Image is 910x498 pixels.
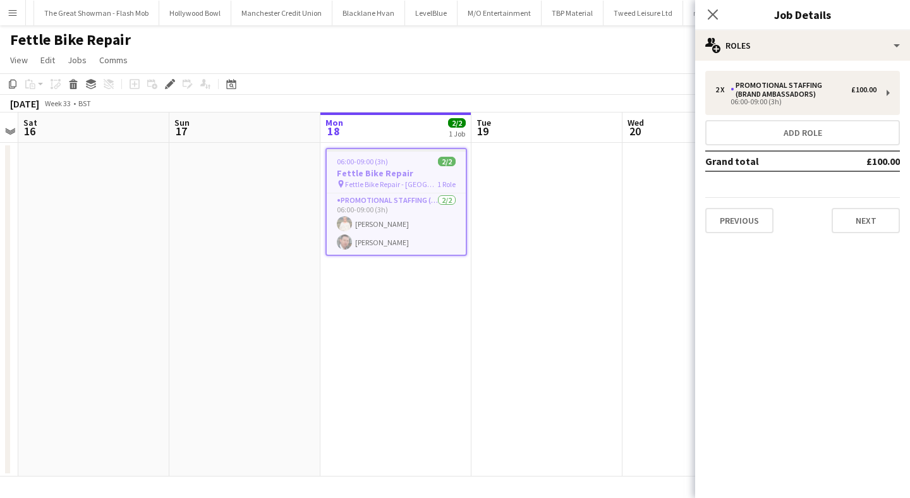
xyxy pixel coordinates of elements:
[325,117,343,128] span: Mon
[63,52,92,68] a: Jobs
[683,1,732,25] button: new AEG
[628,117,644,128] span: Wed
[99,54,128,66] span: Comms
[174,117,190,128] span: Sun
[34,1,159,25] button: The Great Showman - Flash Mob
[832,208,900,233] button: Next
[695,30,910,61] div: Roles
[851,85,877,94] div: £100.00
[437,179,456,189] span: 1 Role
[604,1,683,25] button: Tweed Leisure Ltd
[458,1,542,25] button: M/O Entertainment
[337,157,388,166] span: 06:00-09:00 (3h)
[715,85,731,94] div: 2 x
[705,151,825,171] td: Grand total
[159,1,231,25] button: Hollywood Bowl
[10,54,28,66] span: View
[449,129,465,138] div: 1 Job
[21,124,37,138] span: 16
[327,193,466,255] app-card-role: Promotional Staffing (Brand Ambassadors)2/206:00-09:00 (3h)[PERSON_NAME][PERSON_NAME]
[438,157,456,166] span: 2/2
[695,6,910,23] h3: Job Details
[94,52,133,68] a: Comms
[715,99,877,105] div: 06:00-09:00 (3h)
[35,52,60,68] a: Edit
[327,167,466,179] h3: Fettle Bike Repair
[332,1,405,25] button: Blacklane Hvan
[78,99,91,108] div: BST
[448,118,466,128] span: 2/2
[324,124,343,138] span: 18
[23,117,37,128] span: Sat
[40,54,55,66] span: Edit
[475,124,491,138] span: 19
[731,81,851,99] div: Promotional Staffing (Brand Ambassadors)
[405,1,458,25] button: LevelBlue
[10,97,39,110] div: [DATE]
[825,151,900,171] td: £100.00
[42,99,73,108] span: Week 33
[705,120,900,145] button: Add role
[325,148,467,256] app-job-card: 06:00-09:00 (3h)2/2Fettle Bike Repair Fettle Bike Repair - [GEOGRAPHIC_DATA]1 RolePromotional Sta...
[68,54,87,66] span: Jobs
[5,52,33,68] a: View
[476,117,491,128] span: Tue
[231,1,332,25] button: Manchester Credit Union
[626,124,644,138] span: 20
[345,179,437,189] span: Fettle Bike Repair - [GEOGRAPHIC_DATA]
[705,208,773,233] button: Previous
[542,1,604,25] button: TBP Material
[173,124,190,138] span: 17
[10,30,131,49] h1: Fettle Bike Repair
